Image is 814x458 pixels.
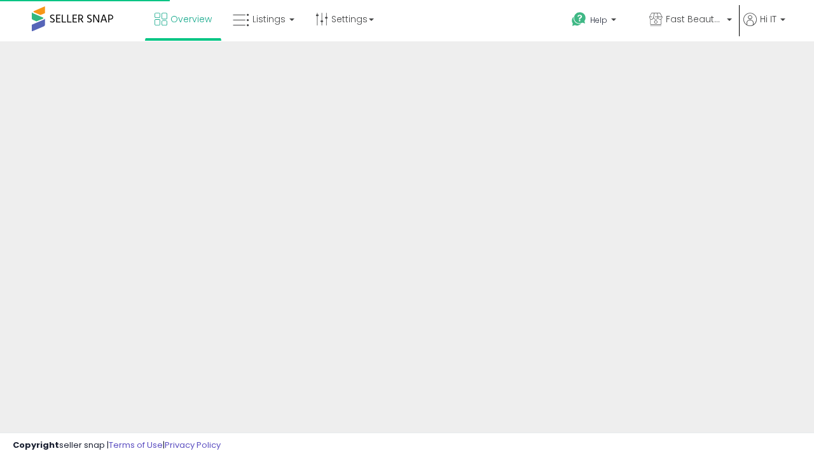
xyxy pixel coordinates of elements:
span: Hi IT [760,13,776,25]
span: Help [590,15,607,25]
a: Terms of Use [109,439,163,451]
span: Overview [170,13,212,25]
a: Help [562,2,638,41]
span: Fast Beauty ([GEOGRAPHIC_DATA]) [666,13,723,25]
strong: Copyright [13,439,59,451]
a: Privacy Policy [165,439,221,451]
div: seller snap | | [13,440,221,452]
i: Get Help [571,11,587,27]
span: Listings [252,13,286,25]
a: Hi IT [743,13,785,41]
